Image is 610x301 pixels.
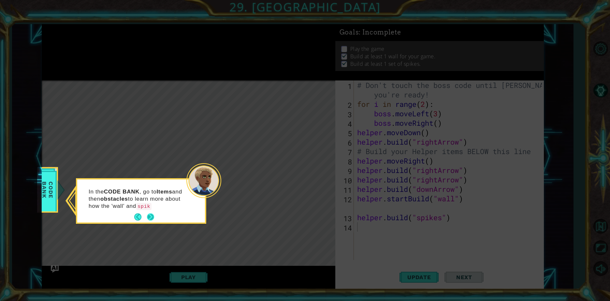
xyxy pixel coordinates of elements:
code: spik [136,203,152,210]
strong: Items [156,189,172,195]
button: Back [134,213,147,221]
span: Code Bank [39,171,56,208]
strong: obstacles [100,196,128,202]
strong: CODE BANK [104,189,139,195]
p: In the , go to and then to learn more about how the 'wall' and [89,188,186,210]
button: Next [147,213,154,221]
